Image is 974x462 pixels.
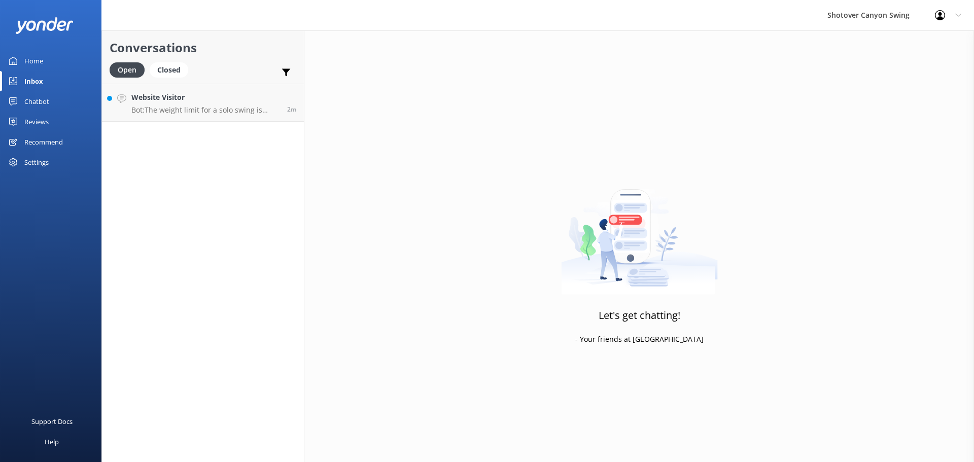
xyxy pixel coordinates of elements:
div: Settings [24,152,49,172]
div: Support Docs [31,411,73,432]
div: Reviews [24,112,49,132]
h2: Conversations [110,38,296,57]
div: Help [45,432,59,452]
div: Home [24,51,43,71]
img: yonder-white-logo.png [15,17,74,34]
div: Chatbot [24,91,49,112]
h4: Website Visitor [131,92,280,103]
h3: Let's get chatting! [599,307,680,324]
span: Sep 09 2025 11:39am (UTC +12:00) Pacific/Auckland [287,105,296,114]
a: Closed [150,64,193,75]
a: Open [110,64,150,75]
img: artwork of a man stealing a conversation from at giant smartphone [561,168,718,295]
div: Recommend [24,132,63,152]
div: Closed [150,62,188,78]
div: Open [110,62,145,78]
a: Website VisitorBot:The weight limit for a solo swing is 160kg (352lbs), and for a tandem swing, i... [102,84,304,122]
p: - Your friends at [GEOGRAPHIC_DATA] [575,334,704,345]
div: Inbox [24,71,43,91]
p: Bot: The weight limit for a solo swing is 160kg (352lbs), and for a tandem swing, it's 180kg (396... [131,105,280,115]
